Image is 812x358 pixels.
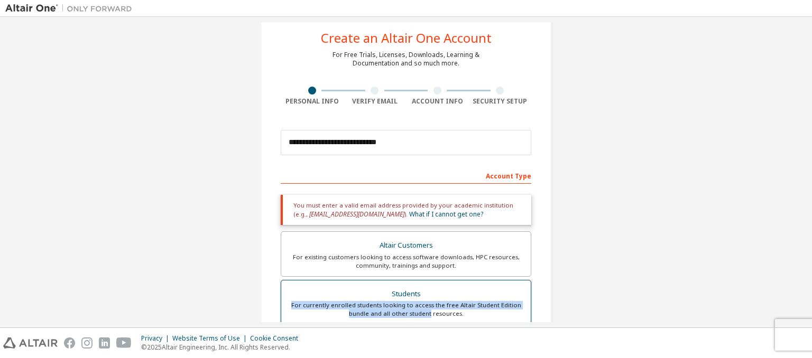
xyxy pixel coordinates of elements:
div: Account Info [406,97,469,106]
img: altair_logo.svg [3,337,58,348]
div: Students [288,287,524,302]
div: Altair Customers [288,238,524,253]
div: For Free Trials, Licenses, Downloads, Learning & Documentation and so much more. [333,51,479,68]
div: For currently enrolled students looking to access the free Altair Student Edition bundle and all ... [288,301,524,318]
div: For existing customers looking to access software downloads, HPC resources, community, trainings ... [288,253,524,270]
div: Privacy [141,334,172,343]
div: Account Type [281,167,531,184]
div: Security Setup [469,97,532,106]
span: [EMAIL_ADDRESS][DOMAIN_NAME] [309,210,404,219]
img: facebook.svg [64,337,75,348]
div: Cookie Consent [250,334,304,343]
div: Create an Altair One Account [321,32,492,44]
img: linkedin.svg [99,337,110,348]
div: You must enter a valid email address provided by your academic institution (e.g., ). [281,195,531,225]
img: instagram.svg [81,337,93,348]
div: Personal Info [281,97,344,106]
img: Altair One [5,3,137,14]
div: Website Terms of Use [172,334,250,343]
div: Verify Email [344,97,407,106]
a: What if I cannot get one? [409,210,483,219]
img: youtube.svg [116,337,132,348]
p: © 2025 Altair Engineering, Inc. All Rights Reserved. [141,343,304,352]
